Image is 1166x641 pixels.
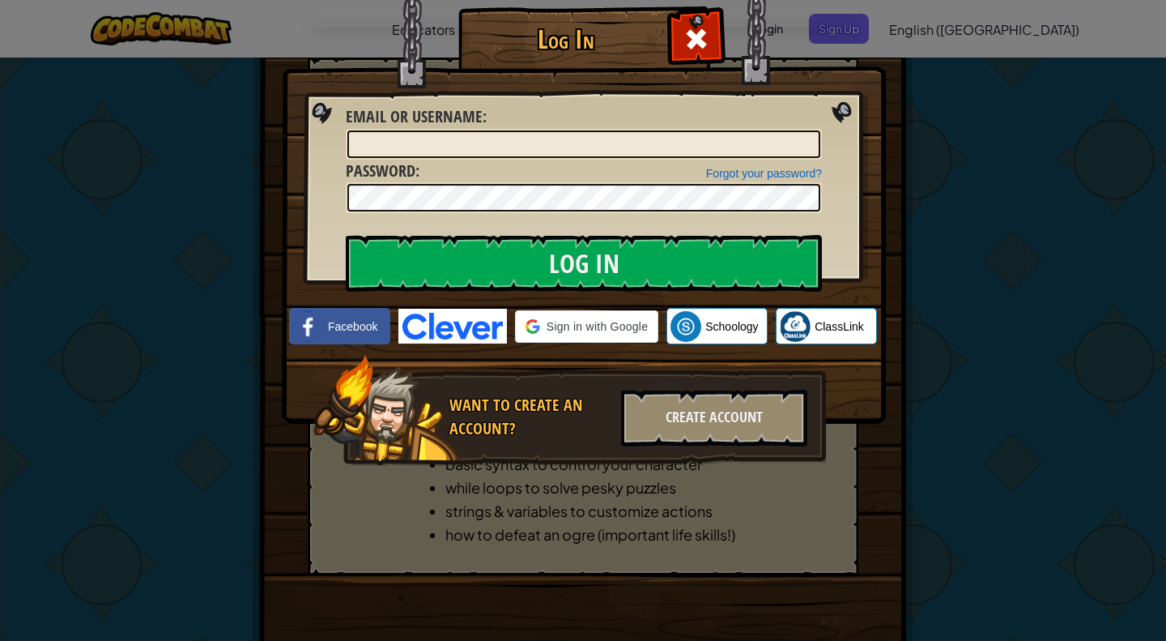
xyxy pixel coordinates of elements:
div: Sign in with Google [515,310,658,343]
div: Want to create an account? [449,394,611,440]
span: Password [346,160,415,182]
div: Create Account [621,390,807,447]
a: Forgot your password? [706,167,822,180]
span: Sign in with Google [547,318,648,335]
img: clever-logo-blue.png [398,309,507,344]
span: Schoology [705,318,758,335]
label: : [346,105,487,129]
span: ClassLink [815,318,864,335]
img: classlink-logo-small.png [780,311,811,342]
label: : [346,160,419,183]
h1: Log In [462,25,669,53]
input: Log In [346,235,822,292]
span: Email or Username [346,105,483,127]
img: schoology.png [670,311,701,342]
img: facebook_small.png [293,311,324,342]
span: Facebook [328,318,377,335]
